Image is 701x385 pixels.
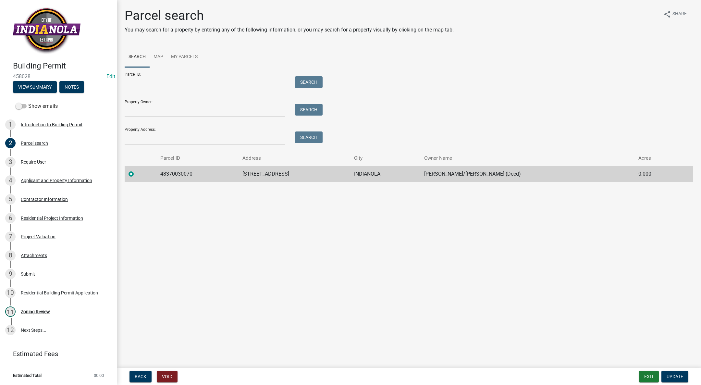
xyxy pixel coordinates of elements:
div: Submit [21,272,35,276]
span: Estimated Total [13,373,42,378]
div: 7 [5,231,16,242]
td: [PERSON_NAME]/[PERSON_NAME] (Deed) [420,166,635,182]
div: Applicant and Property Information [21,178,92,183]
span: 458028 [13,73,104,80]
th: Parcel ID [156,151,238,166]
td: 0.000 [634,166,677,182]
button: Void [157,371,178,382]
i: share [663,10,671,18]
div: 4 [5,175,16,186]
div: Contractor Information [21,197,68,202]
div: 1 [5,119,16,130]
td: INDIANOLA [350,166,420,182]
button: Exit [639,371,659,382]
a: My Parcels [167,47,202,68]
span: Share [672,10,687,18]
div: Attachments [21,253,47,258]
button: Search [295,104,323,116]
div: Require User [21,160,46,164]
span: Back [135,374,146,379]
div: Introduction to Building Permit [21,122,82,127]
h4: Building Permit [13,61,112,71]
button: Back [129,371,152,382]
div: 11 [5,306,16,317]
div: Parcel search [21,141,48,145]
div: 8 [5,250,16,261]
h1: Parcel search [125,8,454,23]
span: Update [667,374,683,379]
button: View Summary [13,81,57,93]
th: Acres [634,151,677,166]
label: Show emails [16,102,58,110]
td: 48370030070 [156,166,238,182]
button: Notes [59,81,84,93]
a: Edit [106,73,115,80]
td: [STREET_ADDRESS] [239,166,350,182]
div: 2 [5,138,16,148]
button: Search [295,76,323,88]
div: 5 [5,194,16,205]
th: City [350,151,420,166]
button: Update [661,371,688,382]
div: 6 [5,213,16,223]
a: Estimated Fees [5,347,106,360]
span: $0.00 [94,373,104,378]
button: shareShare [658,8,692,20]
div: Project Valuation [21,234,55,239]
div: Residential Project Information [21,216,83,220]
div: 12 [5,325,16,335]
a: Search [125,47,150,68]
a: Map [150,47,167,68]
img: City of Indianola, Iowa [13,7,80,55]
wm-modal-confirm: Summary [13,85,57,90]
wm-modal-confirm: Notes [59,85,84,90]
p: You may search for a property by entering any of the following information, or you may search for... [125,26,454,34]
div: Zoning Review [21,309,50,314]
div: 9 [5,269,16,279]
div: Residential Building Permit Application [21,291,98,295]
button: Search [295,131,323,143]
div: 10 [5,288,16,298]
div: 3 [5,157,16,167]
th: Owner Name [420,151,635,166]
wm-modal-confirm: Edit Application Number [106,73,115,80]
th: Address [239,151,350,166]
